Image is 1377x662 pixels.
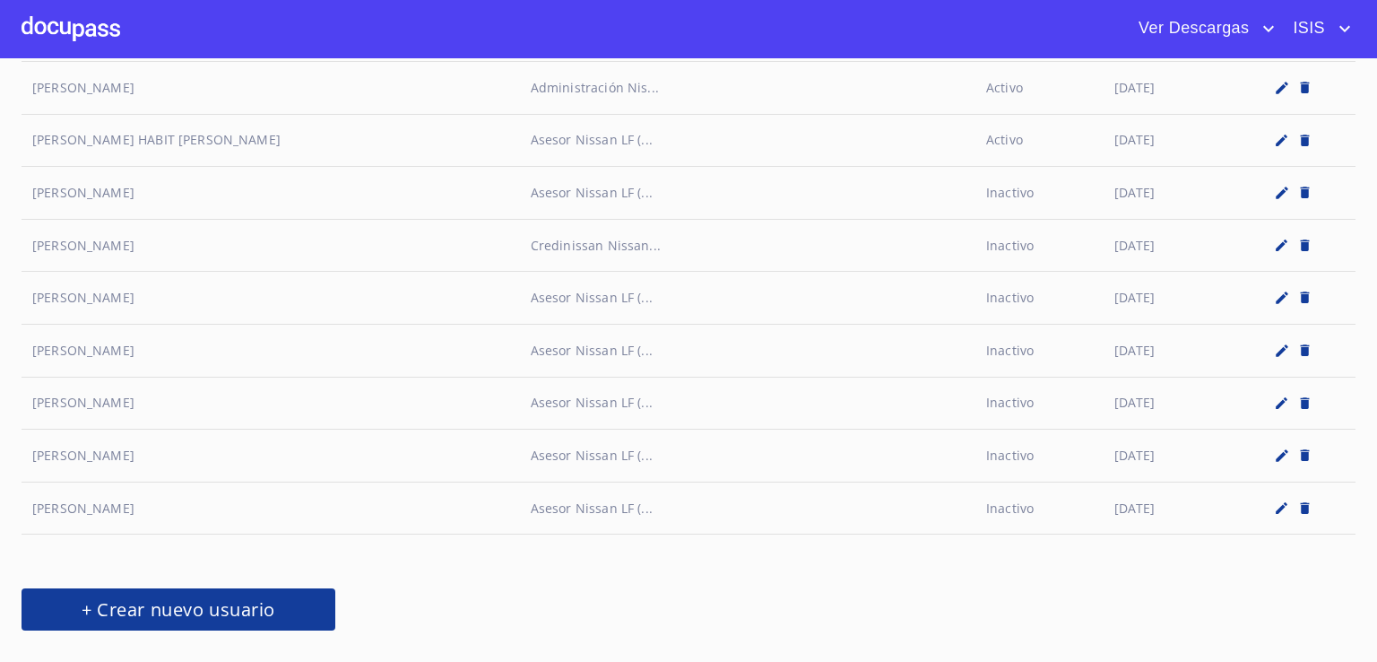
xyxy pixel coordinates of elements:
[975,325,1104,378] td: Inactivo
[975,430,1104,483] td: Inactivo
[22,588,335,631] button: + Crear nuevo usuario
[1104,272,1232,325] td: [DATE]
[520,430,975,483] td: Asesor Nissan LF (...
[520,219,975,272] td: Credinissan Nissan...
[520,272,975,325] td: Asesor Nissan LF (...
[22,62,520,115] td: [PERSON_NAME]
[22,167,520,220] td: [PERSON_NAME]
[1104,219,1232,272] td: [DATE]
[975,114,1104,167] td: Activo
[520,482,975,535] td: Asesor Nissan LF (...
[975,272,1104,325] td: Inactivo
[22,219,520,272] td: [PERSON_NAME]
[22,114,520,167] td: [PERSON_NAME] HABIT [PERSON_NAME]
[1104,430,1232,483] td: [DATE]
[22,430,520,483] td: [PERSON_NAME]
[1125,14,1279,43] button: account of current user
[22,272,520,325] td: [PERSON_NAME]
[1104,62,1232,115] td: [DATE]
[1104,482,1232,535] td: [DATE]
[22,325,520,378] td: [PERSON_NAME]
[1104,114,1232,167] td: [DATE]
[1104,167,1232,220] td: [DATE]
[22,377,520,430] td: [PERSON_NAME]
[1279,14,1355,43] button: account of current user
[1104,377,1232,430] td: [DATE]
[975,167,1104,220] td: Inactivo
[1104,325,1232,378] td: [DATE]
[520,114,975,167] td: Asesor Nissan LF (...
[975,62,1104,115] td: Activo
[520,62,975,115] td: Administración Nis...
[975,219,1104,272] td: Inactivo
[975,482,1104,535] td: Inactivo
[22,482,520,535] td: [PERSON_NAME]
[520,377,975,430] td: Asesor Nissan LF (...
[43,594,314,625] span: + Crear nuevo usuario
[520,325,975,378] td: Asesor Nissan LF (...
[975,377,1104,430] td: Inactivo
[1279,14,1334,43] span: ISIS
[520,167,975,220] td: Asesor Nissan LF (...
[1125,14,1258,43] span: Ver Descargas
